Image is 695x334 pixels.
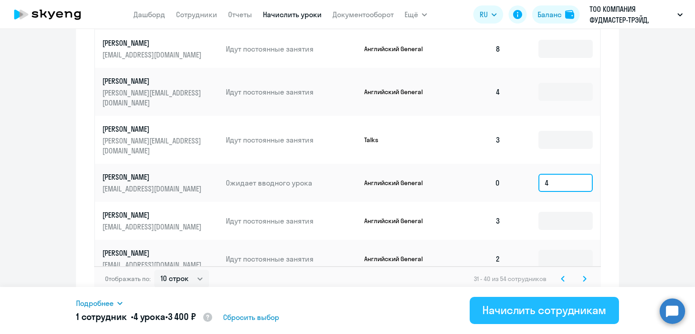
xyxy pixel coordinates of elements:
[102,124,219,156] a: [PERSON_NAME][PERSON_NAME][EMAIL_ADDRESS][DOMAIN_NAME]
[102,210,204,220] p: [PERSON_NAME]
[364,88,432,96] p: Английский General
[565,10,574,19] img: balance
[223,312,279,323] span: Сбросить выбор
[228,10,252,19] a: Отчеты
[102,38,204,48] p: [PERSON_NAME]
[133,311,165,322] span: 4 урока
[444,116,508,164] td: 3
[102,172,219,194] a: [PERSON_NAME][EMAIL_ADDRESS][DOMAIN_NAME]
[364,255,432,263] p: Английский General
[444,240,508,278] td: 2
[226,135,357,145] p: Идут постоянные занятия
[168,311,196,322] span: 3 400 ₽
[364,45,432,53] p: Английский General
[102,76,204,86] p: [PERSON_NAME]
[405,5,427,24] button: Ещё
[444,30,508,68] td: 8
[364,136,432,144] p: Talks
[133,10,165,19] a: Дашборд
[105,275,151,283] span: Отображать по:
[364,217,432,225] p: Английский General
[102,50,204,60] p: [EMAIL_ADDRESS][DOMAIN_NAME]
[470,297,619,324] button: Начислить сотрудникам
[263,10,322,19] a: Начислить уроки
[102,124,204,134] p: [PERSON_NAME]
[444,68,508,116] td: 4
[444,164,508,202] td: 0
[473,5,503,24] button: RU
[102,248,204,258] p: [PERSON_NAME]
[538,9,562,20] div: Баланс
[102,222,204,232] p: [EMAIL_ADDRESS][DOMAIN_NAME]
[102,172,204,182] p: [PERSON_NAME]
[444,202,508,240] td: 3
[102,248,219,270] a: [PERSON_NAME][EMAIL_ADDRESS][DOMAIN_NAME]
[102,184,204,194] p: [EMAIL_ADDRESS][DOMAIN_NAME]
[590,4,674,25] p: ТОО КОМПАНИЯ ФУДМАСТЕР-ТРЭЙД, Постоплата
[176,10,217,19] a: Сотрудники
[102,136,204,156] p: [PERSON_NAME][EMAIL_ADDRESS][DOMAIN_NAME]
[482,303,606,317] div: Начислить сотрудникам
[76,298,114,309] span: Подробнее
[226,87,357,97] p: Идут постоянные занятия
[405,9,418,20] span: Ещё
[226,254,357,264] p: Идут постоянные занятия
[102,88,204,108] p: [PERSON_NAME][EMAIL_ADDRESS][DOMAIN_NAME]
[480,9,488,20] span: RU
[226,216,357,226] p: Идут постоянные занятия
[102,260,204,270] p: [EMAIL_ADDRESS][DOMAIN_NAME]
[364,179,432,187] p: Английский General
[226,44,357,54] p: Идут постоянные занятия
[102,76,219,108] a: [PERSON_NAME][PERSON_NAME][EMAIL_ADDRESS][DOMAIN_NAME]
[474,275,547,283] span: 31 - 40 из 54 сотрудников
[102,38,219,60] a: [PERSON_NAME][EMAIL_ADDRESS][DOMAIN_NAME]
[226,178,357,188] p: Ожидает вводного урока
[532,5,580,24] button: Балансbalance
[76,310,213,324] h5: 1 сотрудник • •
[585,4,687,25] button: ТОО КОМПАНИЯ ФУДМАСТЕР-ТРЭЙД, Постоплата
[102,210,219,232] a: [PERSON_NAME][EMAIL_ADDRESS][DOMAIN_NAME]
[333,10,394,19] a: Документооборот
